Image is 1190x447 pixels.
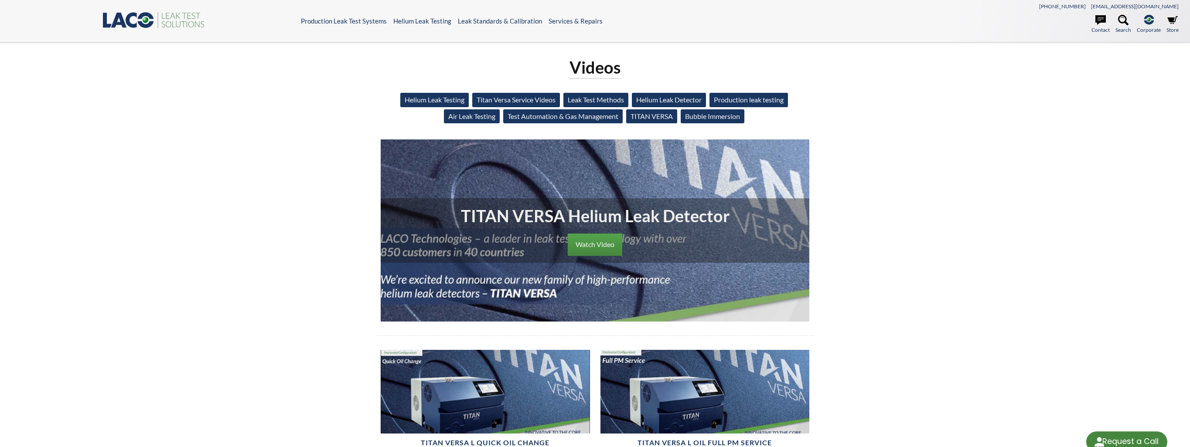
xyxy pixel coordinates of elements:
[381,139,809,322] div: TITAN VERSA New Family header
[1039,3,1086,10] a: [PHONE_NUMBER]
[569,57,621,79] h1: Videos
[681,109,744,123] a: Bubble Immersion
[1091,15,1110,34] a: Contact
[472,93,560,107] a: Titan Versa Service Videos
[503,109,623,123] a: Test Automation & Gas Management
[458,17,542,25] a: Leak Standards & Calibration
[301,17,387,25] a: Production Leak Test Systems
[388,205,802,227] h1: TITAN VERSA Helium Leak Detector
[393,17,451,25] a: Helium Leak Testing
[1115,15,1131,34] a: Search
[563,93,628,107] a: Leak Test Methods
[549,17,603,25] a: Services & Repairs
[709,93,788,107] a: Production leak testing
[400,93,469,107] a: Helium Leak Testing
[568,234,622,256] a: Watch Video
[626,109,677,123] a: TITAN VERSA
[444,109,500,123] a: Air Leak Testing
[1166,15,1179,34] a: Store
[1137,26,1161,34] span: Corporate
[1091,3,1179,10] a: [EMAIL_ADDRESS][DOMAIN_NAME]
[632,93,706,107] a: Helium Leak Detector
